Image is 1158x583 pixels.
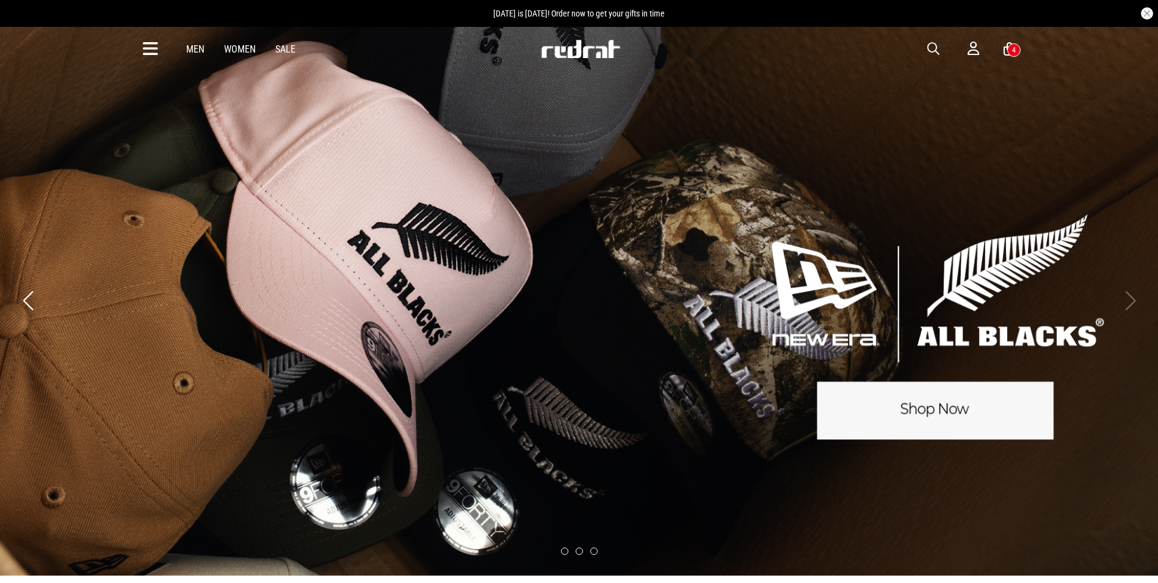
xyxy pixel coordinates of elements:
div: 4 [1012,46,1016,54]
button: Previous slide [20,287,36,314]
span: [DATE] is [DATE]! Order now to get your gifts in time [493,9,665,18]
img: Redrat logo [540,40,621,58]
button: Next slide [1122,287,1138,314]
a: Women [224,43,256,55]
a: Sale [275,43,295,55]
a: Men [186,43,204,55]
a: 4 [1004,43,1015,56]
